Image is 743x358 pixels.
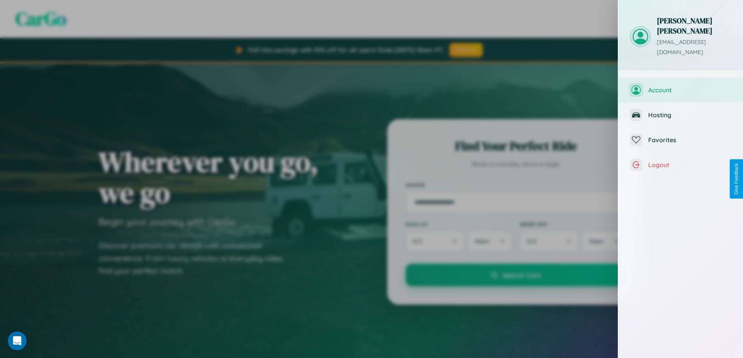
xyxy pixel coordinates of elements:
span: Favorites [648,136,731,144]
button: Favorites [618,127,743,152]
span: Logout [648,161,731,169]
div: Give Feedback [734,163,739,195]
p: [EMAIL_ADDRESS][DOMAIN_NAME] [657,37,731,58]
div: Open Intercom Messenger [8,332,27,350]
span: Hosting [648,111,731,119]
h3: [PERSON_NAME] [PERSON_NAME] [657,16,731,36]
span: Account [648,86,731,94]
button: Account [618,78,743,102]
button: Hosting [618,102,743,127]
button: Logout [618,152,743,177]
